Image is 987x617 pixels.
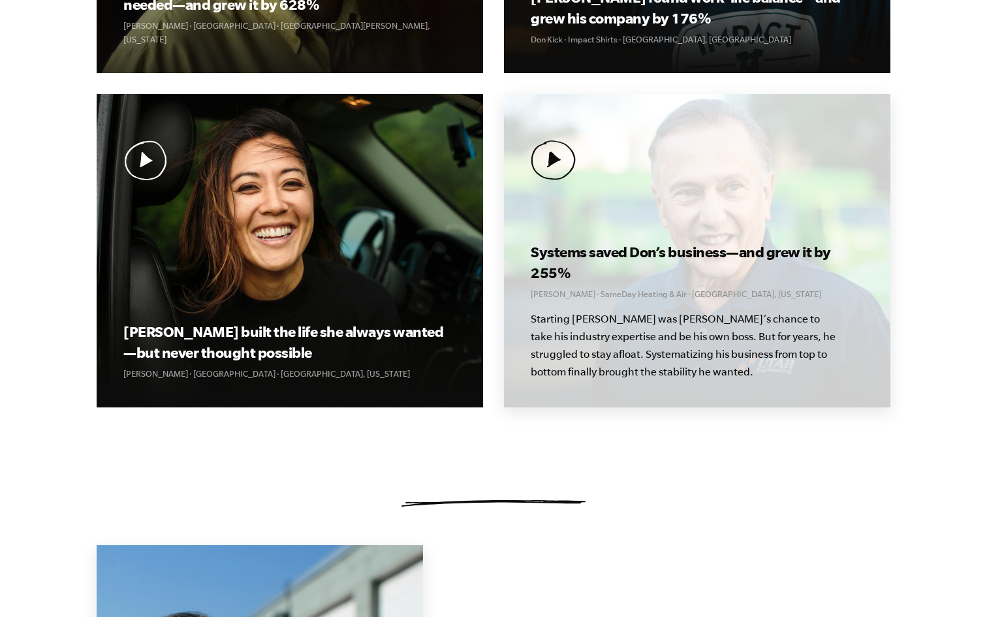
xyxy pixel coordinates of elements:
[531,242,863,283] h3: Systems saved Don’s business—and grew it by 255%
[922,554,987,617] iframe: Chat Widget
[504,94,890,407] a: Play Video Play Video Systems saved Don’s business—and grew it by 255% [PERSON_NAME] · SameDay He...
[531,310,838,381] p: Starting [PERSON_NAME] was [PERSON_NAME]’s chance to take his industry expertise and be his own b...
[97,94,483,407] a: Play Video Play Video [PERSON_NAME] built the life she always wanted—but never thought possible [...
[123,367,456,381] p: [PERSON_NAME] · [GEOGRAPHIC_DATA] · [GEOGRAPHIC_DATA], [US_STATE]
[123,19,456,46] p: [PERSON_NAME] · [GEOGRAPHIC_DATA] · [GEOGRAPHIC_DATA][PERSON_NAME], [US_STATE]
[531,287,863,301] p: [PERSON_NAME] · SameDay Heating & Air · [GEOGRAPHIC_DATA], [US_STATE]
[531,140,576,180] img: Play Video
[123,321,456,363] h3: [PERSON_NAME] built the life she always wanted—but never thought possible
[123,140,168,180] img: Play Video
[531,33,863,46] p: Don Kick · Impact Shirts · [GEOGRAPHIC_DATA], [GEOGRAPHIC_DATA]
